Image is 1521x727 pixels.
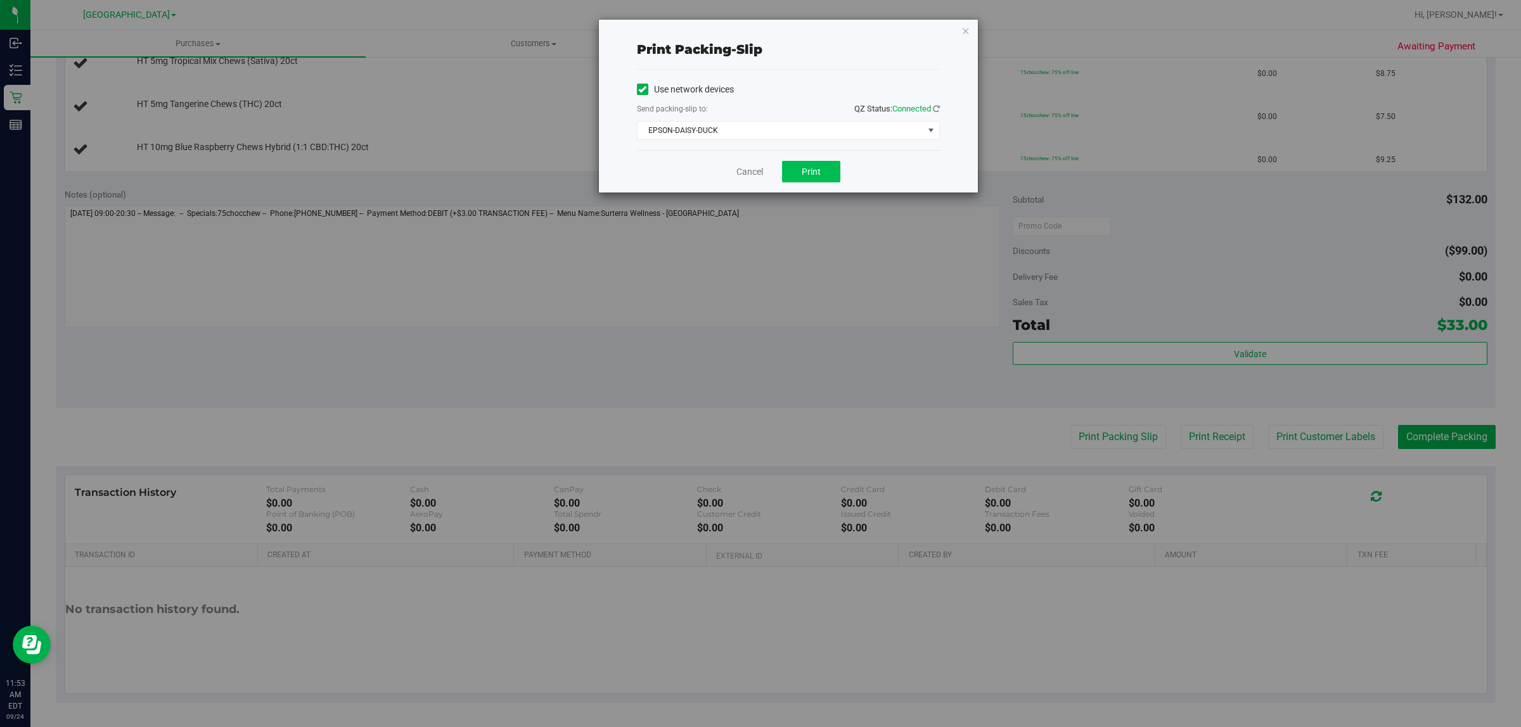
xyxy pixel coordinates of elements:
span: EPSON-DAISY-DUCK [638,122,923,139]
label: Send packing-slip to: [637,103,708,115]
span: Print [802,167,821,177]
button: Print [782,161,840,182]
span: select [923,122,939,139]
span: Connected [892,104,931,113]
span: Print packing-slip [637,42,762,57]
label: Use network devices [637,83,734,96]
a: Cancel [736,165,763,179]
iframe: Resource center [13,626,51,664]
span: QZ Status: [854,104,940,113]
